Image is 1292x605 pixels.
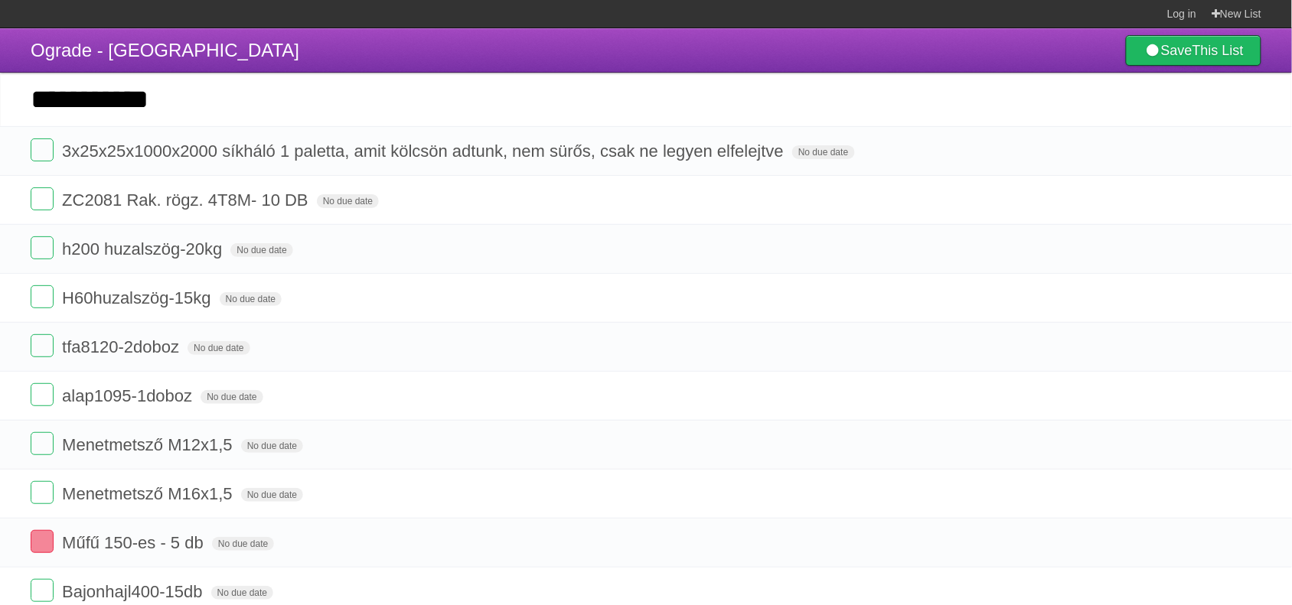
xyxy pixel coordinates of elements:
[31,285,54,308] label: Done
[62,337,183,356] span: tfa8120-2doboz
[31,236,54,259] label: Done
[62,141,788,161] span: 3x25x25x1000x2000 síkháló 1 paletta, amit kölcsön adtunk, nem sürős, csak ne legyen elfelejtve
[62,484,237,503] span: Menetmetsző M16x1,5
[241,488,303,502] span: No due date
[241,439,303,453] span: No due date
[62,288,214,307] span: H60huzalszög-15kg
[1126,35,1261,66] a: SaveThis List
[31,579,54,602] label: Done
[62,435,237,454] span: Menetmetsző M12x1,5
[220,292,282,306] span: No due date
[201,390,263,404] span: No due date
[31,530,54,553] label: Done
[62,386,196,405] span: alap1095-1doboz
[317,194,379,208] span: No due date
[1192,43,1244,58] b: This List
[62,533,207,552] span: Műfű 150-es - 5 db
[31,383,54,406] label: Done
[31,432,54,455] label: Done
[212,537,274,551] span: No due date
[792,145,854,159] span: No due date
[62,190,312,210] span: ZC2081 Rak. rögz. 4T8M- 10 DB
[62,582,207,601] span: Bajonhajl400-15db
[188,341,250,355] span: No due date
[31,138,54,161] label: Done
[211,586,273,600] span: No due date
[31,481,54,504] label: Done
[230,243,292,257] span: No due date
[31,40,299,60] span: Ograde - [GEOGRAPHIC_DATA]
[62,239,226,259] span: h200 huzalszög-20kg
[31,187,54,210] label: Done
[31,334,54,357] label: Done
